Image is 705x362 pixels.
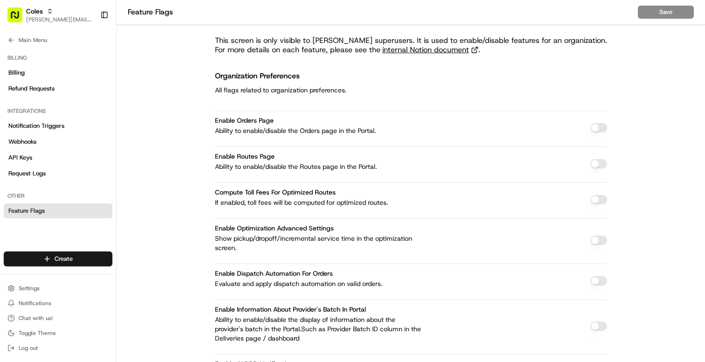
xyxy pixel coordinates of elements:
span: Pylon [93,158,113,165]
input: Clear [24,60,154,70]
h3: For more details on each feature, please see the . [215,45,607,55]
label: Compute toll fees for optimized routes [215,188,336,196]
h2: This screen is only visible to [PERSON_NAME] superusers. It is used to enable/disable features fo... [215,36,607,45]
span: Log out [19,344,38,352]
div: 📗 [9,136,17,144]
div: Other [4,188,112,203]
span: Webhooks [8,138,36,146]
button: Toggle Theme [4,327,112,340]
img: Nash [9,9,28,28]
a: 💻API Documentation [75,132,153,148]
p: If enabled, toll fees will be computed for optimized routes. [215,198,425,207]
div: Start new chat [32,89,153,98]
label: Enable Optimization Advanced Settings [215,224,334,232]
span: Toggle Theme [19,329,56,337]
img: 1736555255976-a54dd68f-1ca7-489b-9aae-adbdc363a1c4 [9,89,26,106]
p: Ability to enable/disable the display of information about the provider's batch in the Portal.Suc... [215,315,425,343]
div: 💻 [79,136,86,144]
span: API Documentation [88,135,150,145]
h1: Feature Flags [128,7,638,18]
button: Start new chat [159,92,170,103]
a: Request Logs [4,166,112,181]
span: Refund Requests [8,84,55,93]
div: We're available if you need us! [32,98,118,106]
button: Main Menu [4,34,112,47]
span: Create [55,255,73,263]
button: Log out [4,341,112,355]
button: Chat with us! [4,312,112,325]
span: Main Menu [19,36,47,44]
span: Chat with us! [19,314,53,322]
a: Refund Requests [4,81,112,96]
a: Webhooks [4,134,112,149]
span: API Keys [8,153,32,162]
div: Integrations [4,104,112,118]
button: Coles [26,7,43,16]
label: Enable Orders Page [215,116,274,125]
p: Show pickup/dropoff/incremental service time in the optimization screen. [215,234,425,252]
span: Request Logs [8,169,46,178]
span: Notification Triggers [8,122,64,130]
a: Feature Flags [4,203,112,218]
button: Coles[PERSON_NAME][EMAIL_ADDRESS][DOMAIN_NAME] [4,4,97,26]
p: Evaluate and apply dispatch automation on valid orders. [215,279,425,288]
a: Notification Triggers [4,118,112,133]
label: Enable Information about Provider's Batch in Portal [215,305,366,313]
p: Welcome 👋 [9,37,170,52]
a: Billing [4,65,112,80]
h2: Organization Preferences [215,70,346,83]
label: Enable Dispatch Automation for Orders [215,269,333,278]
p: Ability to enable/disable the Orders page in the Portal. [215,126,425,135]
button: Create [4,251,112,266]
a: internal Notion document [382,45,478,55]
button: Settings [4,282,112,295]
span: Notifications [19,299,51,307]
a: Powered byPylon [66,158,113,165]
p: Ability to enable/disable the Routes page in the Portal. [215,162,425,171]
a: 📗Knowledge Base [6,132,75,148]
div: Billing [4,50,112,65]
span: Settings [19,285,40,292]
label: Enable Routes Page [215,152,275,160]
a: API Keys [4,150,112,165]
p: All flags related to organization preferences. [215,84,346,96]
span: Feature Flags [8,207,45,215]
span: Billing [8,69,25,77]
span: Knowledge Base [19,135,71,145]
button: [PERSON_NAME][EMAIL_ADDRESS][DOMAIN_NAME] [26,16,93,23]
button: Notifications [4,297,112,310]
